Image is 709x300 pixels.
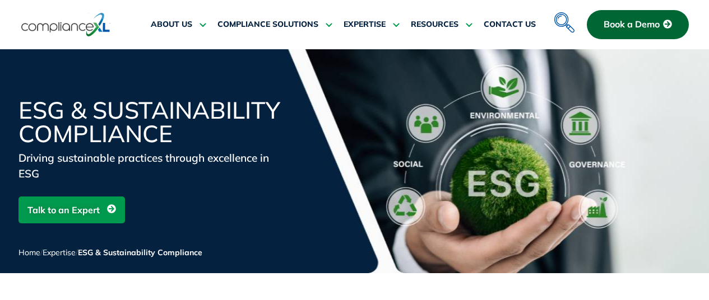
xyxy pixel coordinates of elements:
[587,10,689,39] a: Book a Demo
[217,20,318,30] span: COMPLIANCE SOLUTIONS
[344,20,386,30] span: EXPERTISE
[18,247,202,257] span: / /
[552,6,574,28] a: navsearch-button
[18,99,288,146] h1: ESG & Sustainability Compliance
[217,11,332,38] a: COMPLIANCE SOLUTIONS
[484,11,536,38] a: CONTACT US
[604,20,660,30] span: Book a Demo
[344,11,400,38] a: EXPERTISE
[21,12,110,37] img: logo-one.svg
[18,196,125,223] a: Talk to an Expert
[18,150,288,181] div: Driving sustainable practices through excellence in ESG
[411,11,472,38] a: RESOURCES
[78,247,202,257] span: ESG & Sustainability Compliance
[18,247,40,257] a: Home
[484,20,536,30] span: CONTACT US
[151,11,206,38] a: ABOUT US
[411,20,458,30] span: RESOURCES
[27,199,100,221] span: Talk to an Expert
[151,20,192,30] span: ABOUT US
[43,247,76,257] a: Expertise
